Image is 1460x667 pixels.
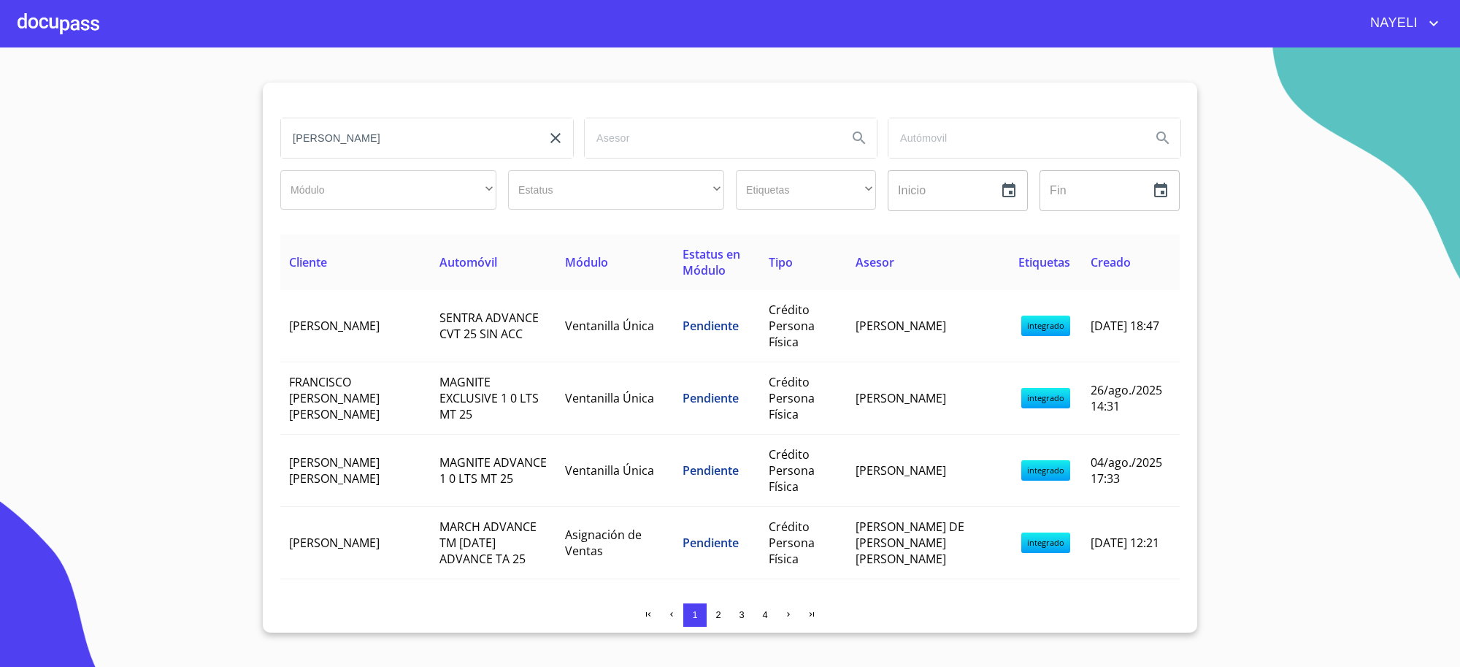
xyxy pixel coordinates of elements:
div: ​ [508,170,724,210]
span: 2 [715,609,721,620]
span: Pendiente [683,462,739,479]
span: integrado [1021,460,1070,481]
button: account of current user [1359,12,1442,35]
span: [PERSON_NAME] DE [PERSON_NAME] [PERSON_NAME] [856,591,964,639]
span: Ventanilla Única [565,390,654,406]
span: integrado [1021,388,1070,408]
span: SENTRA ADVANCE CVT 25 SIN ACC [439,310,539,342]
span: [PERSON_NAME] [289,318,380,334]
span: MAGNITE ADVANCE 1 0 LTS MT 25 [439,454,547,487]
span: Etiquetas [1018,254,1070,270]
span: Crédito Persona Física [769,302,815,350]
span: MARCH ADVANCE TM [DATE] ADVANCE TA 25 [439,591,537,639]
span: Crédito Persona Física [769,446,815,495]
input: search [585,118,836,158]
button: clear input [538,121,573,156]
span: Estatus en Módulo [683,246,740,278]
span: Asesor [856,254,894,270]
span: Ventanilla Única [565,318,654,334]
span: 1 [692,609,697,620]
span: Pendiente [683,390,739,406]
span: [PERSON_NAME] [PERSON_NAME] [289,454,380,487]
span: Creado [1091,254,1131,270]
span: FRANCISCO [PERSON_NAME] [PERSON_NAME] [289,374,380,422]
input: search [281,118,532,158]
div: ​ [280,170,496,210]
div: ​ [736,170,876,210]
span: Módulo [565,254,608,270]
button: 4 [753,603,777,627]
span: Crédito Persona Física [769,374,815,422]
span: integrado [1021,533,1070,553]
span: Automóvil [439,254,497,270]
input: search [888,118,1140,158]
span: Ventanilla Única [565,462,654,479]
button: Search [842,121,877,156]
span: [DATE] 12:21 [1091,535,1159,551]
span: 3 [739,609,744,620]
button: 1 [683,603,707,627]
button: 3 [730,603,753,627]
span: Tipo [769,254,793,270]
span: [PERSON_NAME] [856,390,946,406]
button: 2 [707,603,730,627]
span: Asignación de Ventas [565,527,642,559]
span: Crédito Persona Física [769,519,815,567]
span: [PERSON_NAME] [856,462,946,479]
span: integrado [1021,316,1070,336]
span: [DATE] 18:47 [1091,318,1159,334]
span: 26/ago./2025 14:31 [1091,382,1162,414]
span: 04/ago./2025 17:33 [1091,454,1162,487]
span: [PERSON_NAME] [856,318,946,334]
span: Cliente [289,254,327,270]
span: Crédito Persona Física [769,591,815,639]
span: NAYELI [1359,12,1425,35]
span: MARCH ADVANCE TM [DATE] ADVANCE TA 25 [439,519,537,567]
button: Search [1145,121,1180,156]
span: Pendiente [683,318,739,334]
span: [PERSON_NAME] DE [PERSON_NAME] [PERSON_NAME] [856,519,964,567]
span: Pendiente [683,535,739,551]
span: 4 [762,609,767,620]
span: MAGNITE EXCLUSIVE 1 0 LTS MT 25 [439,374,539,422]
span: [PERSON_NAME] [289,535,380,551]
